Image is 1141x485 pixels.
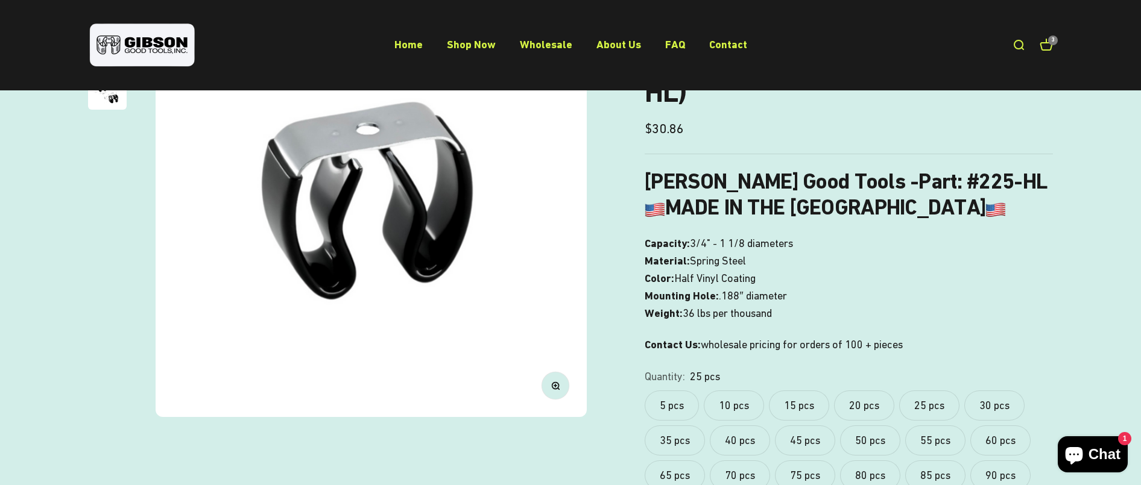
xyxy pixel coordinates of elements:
strong: Contact Us: [645,338,701,351]
button: Go to item 3 [88,75,127,113]
a: About Us [596,38,641,51]
variant-option-value: 25 pcs [690,368,720,386]
h1: Spring Steel Gripper Clip - Half Vinyl Coated - 3/4"-1 1/8 (#225-HL) [645,13,1053,108]
b: Capacity: [645,237,690,249]
b: Mounting Hole: [645,289,719,302]
span: Part [918,169,956,194]
img: close up of a spring steel gripper clip, tool clip, durable, secure holding, Excellent corrosion ... [88,75,127,110]
p: 3/4" - 1 1/8 diameters [645,235,1053,322]
b: : #225-HL [957,169,1048,194]
span: 36 lbs per thousand [683,305,772,322]
sale-price: $30.86 [645,118,684,139]
p: wholesale pricing for orders of 100 + pieces [645,336,1053,354]
a: Wholesale [520,38,572,51]
b: MADE IN THE [GEOGRAPHIC_DATA] [645,195,1006,220]
legend: Quantity: [645,368,685,386]
b: Color: [645,272,674,284]
a: Shop Now [447,38,496,51]
a: Home [394,38,423,51]
b: Material: [645,254,690,267]
a: Contact [709,38,747,51]
inbox-online-store-chat: Shopify online store chat [1054,436,1131,475]
a: FAQ [665,38,685,51]
cart-count: 3 [1048,36,1058,45]
span: .188″ diameter [719,287,786,305]
b: Weight: [645,307,683,319]
span: Half Vinyl Coating [674,270,756,287]
b: [PERSON_NAME] Good Tools - [645,169,956,194]
span: Spring Steel [690,252,746,270]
